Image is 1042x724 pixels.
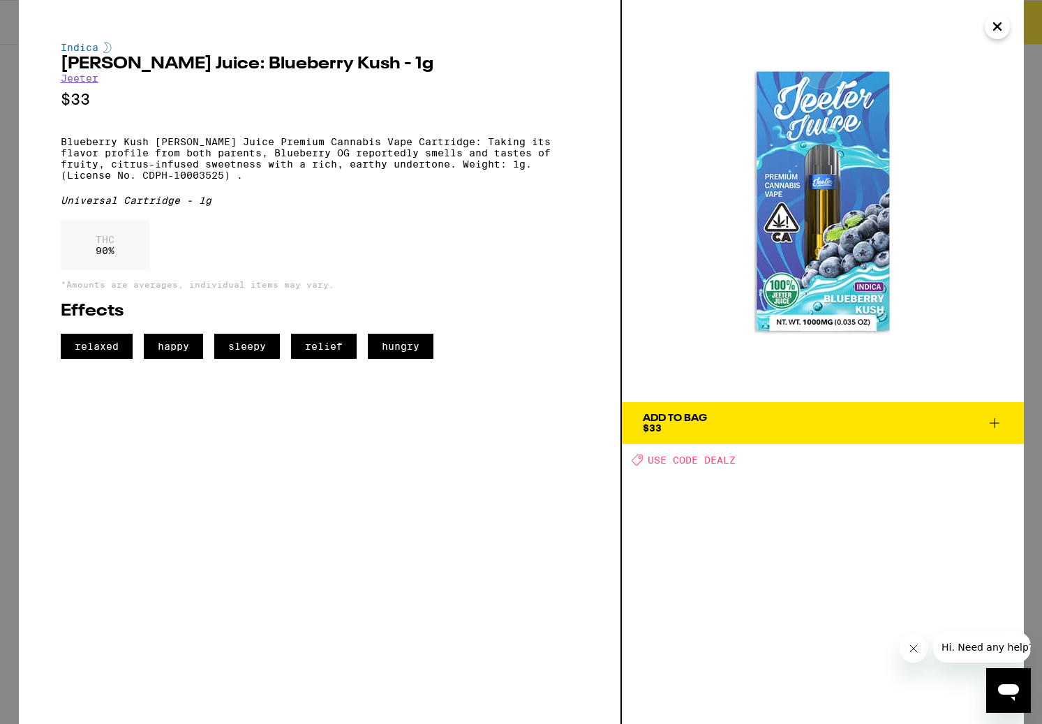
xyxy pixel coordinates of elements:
span: happy [144,334,203,359]
iframe: Button to launch messaging window [986,668,1031,713]
iframe: Close message [900,635,928,663]
button: Add To Bag$33 [622,402,1024,444]
p: Blueberry Kush [PERSON_NAME] Juice Premium Cannabis Vape Cartridge: Taking its flavor profile fro... [61,136,579,181]
div: Universal Cartridge - 1g [61,195,579,206]
span: USE CODE DEALZ [648,455,736,466]
img: indicaColor.svg [103,42,112,53]
span: $33 [643,422,662,434]
span: hungry [368,334,433,359]
iframe: Message from company [933,632,1031,663]
h2: Effects [61,303,579,320]
span: relaxed [61,334,133,359]
span: sleepy [214,334,280,359]
button: Close [985,14,1010,39]
p: $33 [61,91,579,108]
div: Indica [61,42,579,53]
span: Hi. Need any help? [8,10,101,21]
p: THC [96,234,114,245]
span: relief [291,334,357,359]
a: Jeeter [61,73,98,84]
h2: [PERSON_NAME] Juice: Blueberry Kush - 1g [61,56,579,73]
div: Add To Bag [643,413,707,423]
p: *Amounts are averages, individual items may vary. [61,280,579,289]
div: 90 % [61,220,149,270]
